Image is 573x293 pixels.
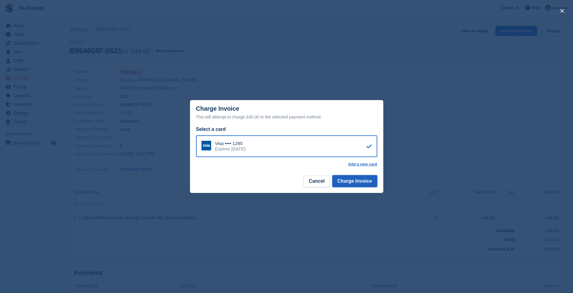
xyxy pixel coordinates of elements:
div: Select a card [196,126,377,133]
button: Charge Invoice [332,175,377,187]
button: close [557,6,567,16]
button: Cancel [304,175,330,187]
div: This will attempt to charge £40.00 to the selected payment method. [196,113,377,121]
div: Expires [DATE] [215,146,246,152]
div: Charge Invoice [196,105,377,121]
a: Add a new card [348,162,377,167]
div: Visa •••• 1285 [215,141,246,146]
img: Visa Logo [201,141,211,150]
